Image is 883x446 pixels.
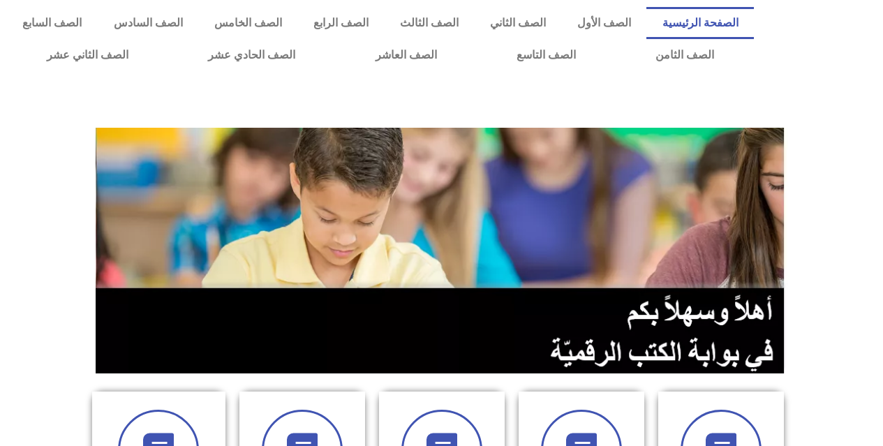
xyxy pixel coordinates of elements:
[474,7,561,39] a: الصف الثاني
[336,39,477,71] a: الصف العاشر
[477,39,616,71] a: الصف التاسع
[384,7,474,39] a: الصف الثالث
[198,7,297,39] a: الصف الخامس
[616,39,754,71] a: الصف الثامن
[646,7,754,39] a: الصفحة الرئيسية
[7,39,168,71] a: الصف الثاني عشر
[168,39,335,71] a: الصف الحادي عشر
[7,7,98,39] a: الصف السابع
[98,7,198,39] a: الصف السادس
[297,7,384,39] a: الصف الرابع
[561,7,646,39] a: الصف الأول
